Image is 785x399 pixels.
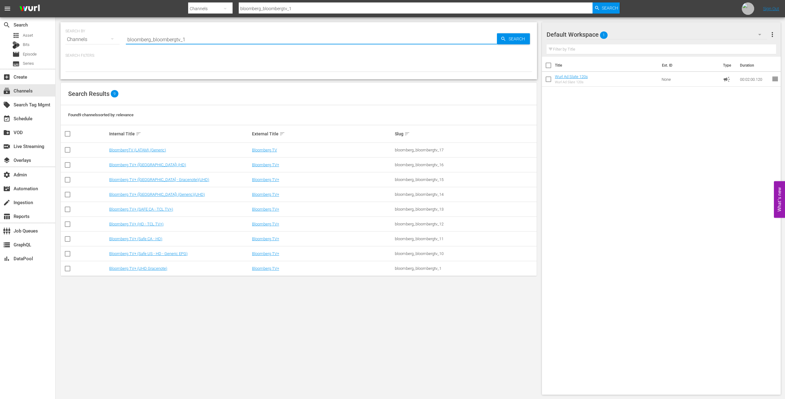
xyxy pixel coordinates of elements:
div: bloomberg_bloombergtv_11 [395,237,536,241]
a: Bloomberg TV+ [252,266,279,271]
span: reorder [771,75,779,83]
span: Live Streaming [3,143,10,150]
div: bloomberg_bloombergtv_10 [395,251,536,256]
span: Ingestion [3,199,10,206]
span: Ad [723,76,730,83]
span: Search Results [68,90,109,97]
span: sort [404,131,410,137]
div: Wurl Ad Slate 120s [555,80,588,84]
div: bloomberg_bloombergtv_13 [395,207,536,212]
a: Bloomberg TV+ [252,162,279,167]
button: more_vert [769,27,776,42]
span: Asset [12,32,20,39]
a: Bloomberg TV+ (HD - TCL TV+) [109,222,163,226]
a: Bloomberg TV+ [252,177,279,182]
span: Episode [23,51,37,57]
div: Bits [12,41,20,49]
div: Internal Title [109,130,250,138]
span: Admin [3,171,10,179]
div: Slug [395,130,536,138]
span: 9 [111,90,118,97]
button: Search [497,33,530,44]
a: Bloomberg TV+ [252,251,279,256]
span: menu [4,5,11,12]
span: Found 9 channels sorted by: relevance [68,113,134,117]
span: Search [506,33,530,44]
div: Default Workspace [547,26,767,43]
a: Bloomberg TV+ [252,192,279,197]
td: None [659,72,721,87]
span: Automation [3,185,10,192]
span: Reports [3,213,10,220]
button: Open Feedback Widget [774,181,785,218]
div: bloomberg_bloombergtv_16 [395,162,536,167]
th: Ext. ID [658,57,719,74]
span: VOD [3,129,10,136]
a: Bloomberg TV+ (UHD Gracenote) [109,266,167,271]
a: Bloomberg TV+ [252,222,279,226]
span: more_vert [769,31,776,38]
div: bloomberg_bloombergtv_17 [395,148,536,152]
span: Create [3,73,10,81]
span: DataPool [3,255,10,262]
span: Series [23,60,34,67]
a: Bloomberg TV+ ([GEOGRAPHIC_DATA] - Gracenote)(UHD) [109,177,209,182]
img: url [742,2,754,15]
a: Bloomberg TV+ [252,207,279,212]
a: Bloomberg TV+ (Safe US - HD - Generic EPG) [109,251,188,256]
div: External Title [252,130,393,138]
a: Bloomberg TV+ (Safe CA - HD) [109,237,162,241]
a: Bloomberg TV+ (SAFE CA - TCL TV+) [109,207,173,212]
th: Type [719,57,736,74]
span: Schedule [3,115,10,122]
div: bloomberg_bloombergtv_1 [395,266,536,271]
span: Bits [23,42,30,48]
a: BloombergTV (LATAM) (Generic) [109,148,166,152]
div: bloomberg_bloombergtv_15 [395,177,536,182]
td: 00:02:00.120 [737,72,771,87]
div: Channels [65,31,120,48]
span: sort [136,131,141,137]
span: Overlays [3,157,10,164]
p: Search Filters: [65,53,532,58]
span: Search [602,2,618,14]
span: Asset [23,32,33,39]
button: Search [593,2,620,14]
span: Series [12,60,20,68]
th: Title [555,57,659,74]
span: Search [3,21,10,29]
a: Wurl Ad Slate 120s [555,74,588,79]
div: bloomberg_bloombergtv_14 [395,192,536,197]
div: bloomberg_bloombergtv_12 [395,222,536,226]
img: ans4CAIJ8jUAAAAAAAAAAAAAAAAAAAAAAAAgQb4GAAAAAAAAAAAAAAAAAAAAAAAAJMjXAAAAAAAAAAAAAAAAAAAAAAAAgAT5G... [15,2,44,16]
span: sort [279,131,285,137]
a: Bloomberg TV+ ([GEOGRAPHIC_DATA]) (Generic)(UHD) [109,192,205,197]
th: Duration [736,57,773,74]
a: Bloomberg TV+ [252,237,279,241]
span: Channels [3,87,10,95]
a: Bloomberg TV [252,148,277,152]
span: GraphQL [3,241,10,249]
span: Job Queues [3,227,10,235]
span: Search Tag Mgmt [3,101,10,109]
span: Episode [12,51,20,58]
a: Bloomberg TV+ ([GEOGRAPHIC_DATA]) (HD) [109,162,186,167]
span: 1 [600,29,608,42]
a: Sign Out [763,6,779,11]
